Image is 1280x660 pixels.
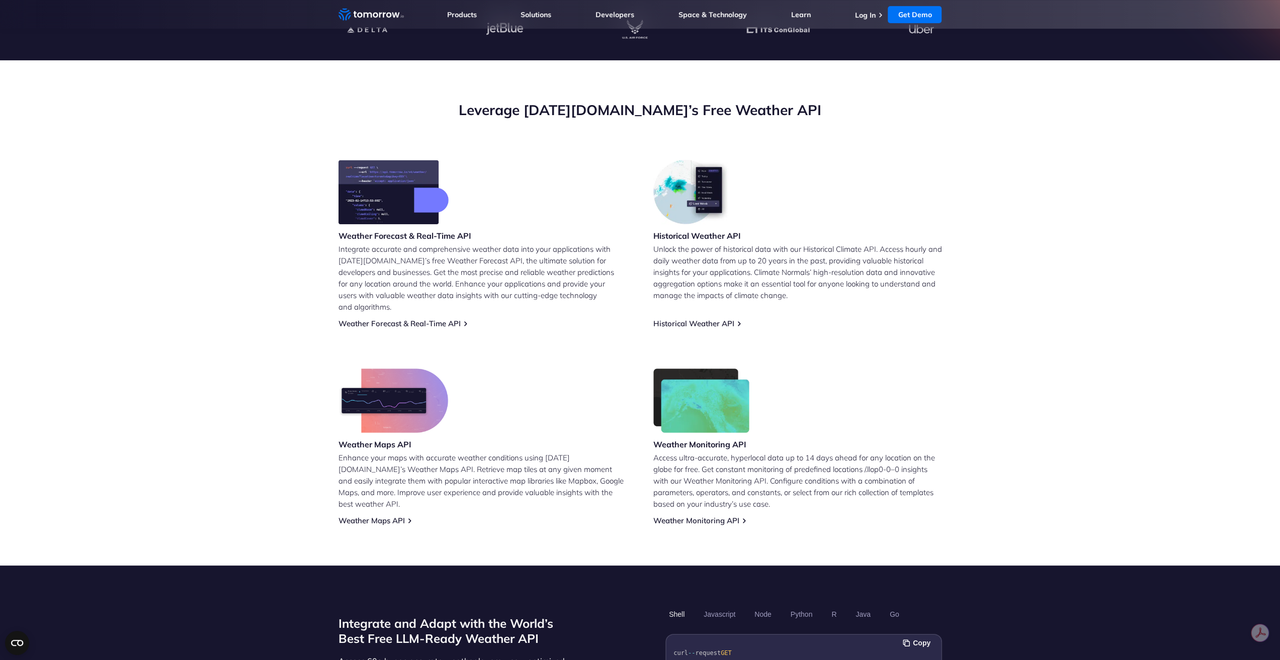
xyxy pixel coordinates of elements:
h2: Integrate and Adapt with the World’s Best Free LLM-Ready Weather API [338,616,570,646]
p: Enhance your maps with accurate weather conditions using [DATE][DOMAIN_NAME]’s Weather Maps API. ... [338,452,627,510]
a: Get Demo [888,6,942,23]
button: Node [751,606,775,623]
p: Access ultra-accurate, hyperlocal data up to 14 days ahead for any location on the globe for free... [653,452,942,510]
h3: Historical Weather API [653,230,741,241]
a: Space & Technology [678,10,747,19]
h3: Weather Monitoring API [653,439,750,450]
a: Developers [595,10,634,19]
button: Open CMP widget [5,631,29,655]
a: Learn [791,10,811,19]
span: -- [688,649,695,656]
a: Solutions [521,10,551,19]
span: GET [720,649,731,656]
span: request [695,649,721,656]
h3: Weather Forecast & Real-Time API [338,230,471,241]
button: Python [787,606,816,623]
a: Products [447,10,477,19]
p: Integrate accurate and comprehensive weather data into your applications with [DATE][DOMAIN_NAME]... [338,243,627,313]
button: Copy [903,637,933,648]
a: Historical Weather API [653,319,734,328]
button: Java [852,606,874,623]
button: Go [886,606,902,623]
a: Weather Monitoring API [653,516,739,525]
a: Weather Maps API [338,516,405,525]
a: Weather Forecast & Real-Time API [338,319,461,328]
button: Shell [665,606,688,623]
p: Unlock the power of historical data with our Historical Climate API. Access hourly and daily weat... [653,243,942,301]
button: R [828,606,840,623]
a: Log In [855,11,875,20]
h3: Weather Maps API [338,439,448,450]
span: curl [673,649,688,656]
button: Javascript [700,606,739,623]
a: Home link [338,7,404,22]
h2: Leverage [DATE][DOMAIN_NAME]’s Free Weather API [338,101,942,120]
